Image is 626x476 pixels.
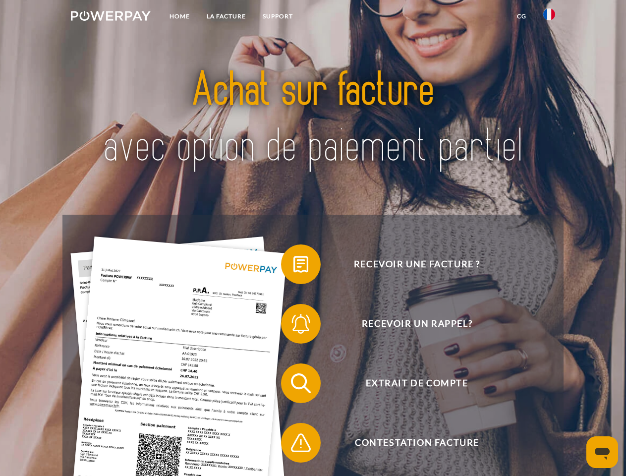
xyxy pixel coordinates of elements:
img: qb_search.svg [288,371,313,396]
button: Extrait de compte [281,363,539,403]
button: Recevoir un rappel? [281,304,539,344]
button: Recevoir une facture ? [281,244,539,284]
img: fr [543,8,555,20]
span: Contestation Facture [295,423,538,463]
a: Home [161,7,198,25]
span: Extrait de compte [295,363,538,403]
img: logo-powerpay-white.svg [71,11,151,21]
a: Support [254,7,301,25]
img: title-powerpay_fr.svg [95,48,531,190]
img: qb_bell.svg [288,311,313,336]
iframe: Bouton de lancement de la fenêtre de messagerie [586,436,618,468]
span: Recevoir un rappel? [295,304,538,344]
a: LA FACTURE [198,7,254,25]
span: Recevoir une facture ? [295,244,538,284]
button: Contestation Facture [281,423,539,463]
img: qb_bill.svg [288,252,313,277]
img: qb_warning.svg [288,430,313,455]
a: CG [509,7,535,25]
